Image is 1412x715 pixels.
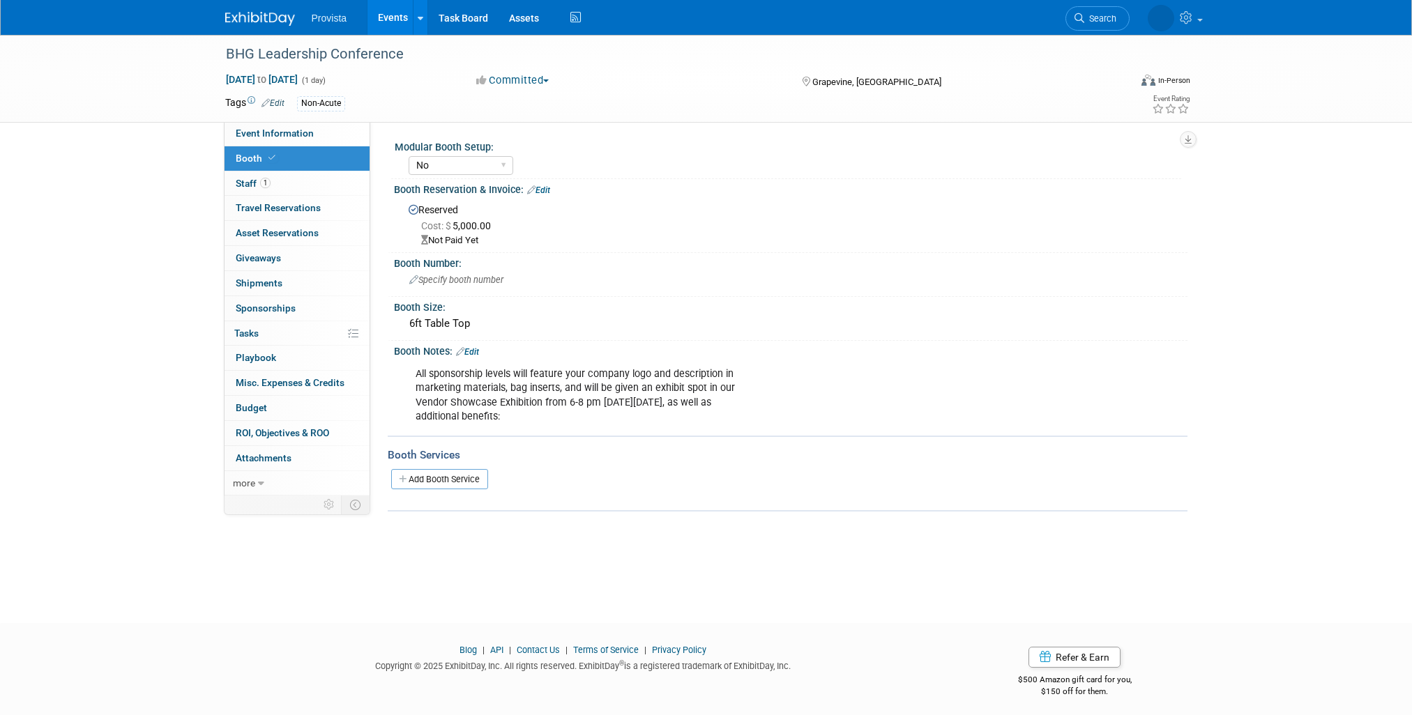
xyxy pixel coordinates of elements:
[236,227,319,238] span: Asset Reservations
[225,346,370,370] a: Playbook
[404,199,1177,247] div: Reserved
[236,277,282,289] span: Shipments
[225,371,370,395] a: Misc. Expenses & Credits
[225,471,370,495] a: more
[391,469,488,489] a: Add Booth Service
[1084,13,1116,24] span: Search
[268,154,275,162] i: Booth reservation complete
[261,98,284,108] a: Edit
[236,302,296,314] span: Sponsorships
[225,12,295,26] img: ExhibitDay
[962,665,1187,697] div: $500 Amazon gift card for you,
[225,656,942,672] div: Copyright © 2025 ExhibitDay, Inc. All rights reserved. ExhibitDay is a registered trademark of Ex...
[225,73,298,86] span: [DATE] [DATE]
[225,171,370,196] a: Staff1
[1148,5,1174,31] img: Shai Davis
[652,645,706,655] a: Privacy Policy
[236,377,344,388] span: Misc. Expenses & Credits
[460,645,477,655] a: Blog
[490,645,503,655] a: API
[225,321,370,346] a: Tasks
[517,645,560,655] a: Contact Us
[225,246,370,270] a: Giveaways
[406,360,1034,430] div: All sponsorship levels will feature your company logo and description in marketing materials, bag...
[394,253,1187,270] div: Booth Number:
[317,495,342,514] td: Personalize Event Tab Strip
[225,296,370,321] a: Sponsorships
[297,96,345,111] div: Non-Acute
[341,495,370,514] td: Toggle Event Tabs
[421,234,1177,247] div: Not Paid Yet
[234,328,259,339] span: Tasks
[260,178,271,188] span: 1
[236,128,314,139] span: Event Information
[962,686,1187,698] div: $150 off for them.
[394,297,1187,314] div: Booth Size:
[236,202,321,213] span: Travel Reservations
[301,76,326,85] span: (1 day)
[312,13,347,24] span: Provista
[395,137,1181,154] div: Modular Booth Setup:
[236,153,278,164] span: Booth
[236,402,267,413] span: Budget
[225,196,370,220] a: Travel Reservations
[573,645,639,655] a: Terms of Service
[225,221,370,245] a: Asset Reservations
[812,77,941,87] span: Grapevine, [GEOGRAPHIC_DATA]
[236,427,329,438] span: ROI, Objectives & ROO
[1028,647,1121,668] a: Refer & Earn
[527,185,550,195] a: Edit
[225,121,370,146] a: Event Information
[619,659,624,667] sup: ®
[394,179,1187,197] div: Booth Reservation & Invoice:
[1157,75,1190,86] div: In-Person
[479,645,488,655] span: |
[1141,75,1155,86] img: Format-Inperson.png
[421,220,496,231] span: 5,000.00
[641,645,650,655] span: |
[225,446,370,470] a: Attachments
[236,352,276,363] span: Playbook
[225,146,370,171] a: Booth
[225,95,284,112] td: Tags
[1047,72,1191,93] div: Event Format
[221,42,1109,67] div: BHG Leadership Conference
[421,220,453,231] span: Cost: $
[404,313,1177,335] div: 6ft Table Top
[225,396,370,420] a: Budget
[388,447,1187,463] div: Booth Services
[562,645,571,655] span: |
[456,347,479,357] a: Edit
[236,252,281,263] span: Giveaways
[409,275,503,285] span: Specify booth number
[506,645,515,655] span: |
[233,477,255,489] span: more
[225,421,370,445] a: ROI, Objectives & ROO
[471,73,554,88] button: Committed
[1152,95,1190,102] div: Event Rating
[236,178,271,189] span: Staff
[394,341,1187,359] div: Booth Notes:
[236,452,291,463] span: Attachments
[255,74,268,85] span: to
[225,271,370,295] a: Shipments
[1065,6,1130,31] a: Search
